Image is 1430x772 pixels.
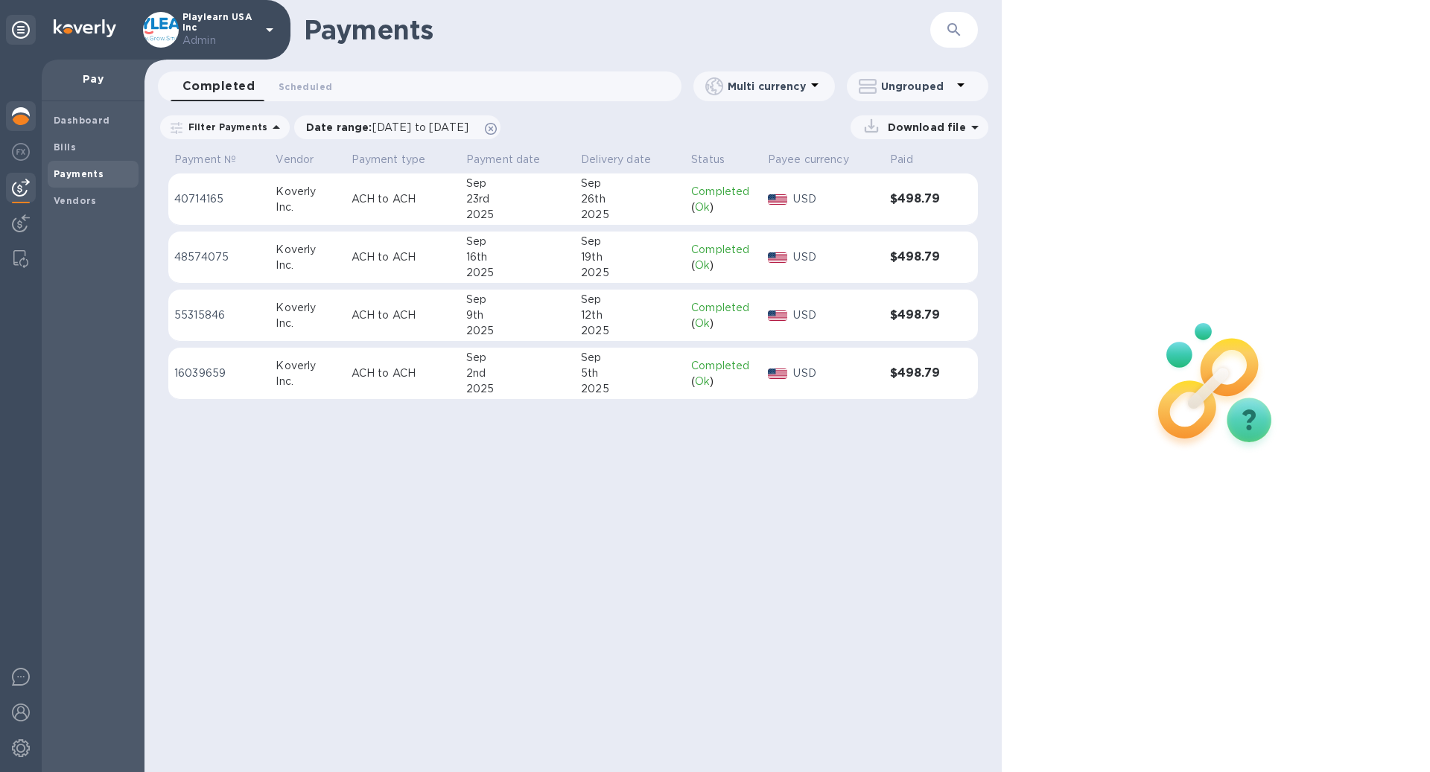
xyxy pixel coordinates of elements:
[691,374,756,389] div: ( )
[691,200,756,215] div: ( )
[581,323,679,339] div: 2025
[890,152,932,168] span: Paid
[182,76,255,97] span: Completed
[174,152,236,168] p: Payment №
[691,184,756,200] p: Completed
[466,366,569,381] div: 2nd
[372,121,468,133] span: [DATE] to [DATE]
[695,200,710,215] p: Ok
[890,152,913,168] p: Paid
[466,191,569,207] div: 23rd
[276,358,339,374] div: Koverly
[581,265,679,281] div: 2025
[691,152,725,168] p: Status
[276,374,339,389] div: Inc.
[306,120,476,135] p: Date range :
[581,249,679,265] div: 19th
[466,176,569,191] div: Sep
[174,366,264,381] p: 16039659
[294,115,500,139] div: Date range:[DATE] to [DATE]
[695,316,710,331] p: Ok
[466,152,560,168] span: Payment date
[890,192,945,206] h3: $498.79
[581,152,670,168] span: Delivery date
[768,310,788,321] img: USD
[352,366,454,381] p: ACH to ACH
[793,366,878,381] p: USD
[352,152,445,168] span: Payment type
[695,258,710,273] p: Ok
[581,350,679,366] div: Sep
[466,350,569,366] div: Sep
[279,79,332,95] span: Scheduled
[691,316,756,331] div: ( )
[581,234,679,249] div: Sep
[276,258,339,273] div: Inc.
[276,152,333,168] span: Vendor
[581,292,679,307] div: Sep
[466,249,569,265] div: 16th
[581,366,679,381] div: 5th
[174,249,264,265] p: 48574075
[768,369,788,379] img: USD
[352,152,426,168] p: Payment type
[695,374,710,389] p: Ok
[352,307,454,323] p: ACH to ACH
[466,323,569,339] div: 2025
[304,14,930,45] h1: Payments
[466,207,569,223] div: 2025
[691,258,756,273] div: ( )
[882,120,966,135] p: Download file
[466,234,569,249] div: Sep
[466,381,569,397] div: 2025
[352,191,454,207] p: ACH to ACH
[54,19,116,37] img: Logo
[6,15,36,45] div: Unpin categories
[276,152,314,168] p: Vendor
[581,381,679,397] div: 2025
[793,249,878,265] p: USD
[174,191,264,207] p: 40714165
[466,307,569,323] div: 9th
[768,194,788,205] img: USD
[793,191,878,207] p: USD
[54,71,133,86] p: Pay
[54,168,104,179] b: Payments
[466,265,569,281] div: 2025
[54,115,110,126] b: Dashboard
[728,79,806,94] p: Multi currency
[793,307,878,323] p: USD
[768,152,868,168] span: Payee currency
[691,358,756,374] p: Completed
[12,143,30,161] img: Foreign exchange
[691,300,756,316] p: Completed
[768,152,849,168] p: Payee currency
[881,79,952,94] p: Ungrouped
[768,252,788,263] img: USD
[890,308,945,322] h3: $498.79
[54,195,97,206] b: Vendors
[466,152,541,168] p: Payment date
[581,207,679,223] div: 2025
[174,152,255,168] span: Payment №
[581,152,651,168] p: Delivery date
[352,249,454,265] p: ACH to ACH
[54,141,76,153] b: Bills
[276,242,339,258] div: Koverly
[466,292,569,307] div: Sep
[890,366,945,380] h3: $498.79
[174,307,264,323] p: 55315846
[276,300,339,316] div: Koverly
[691,152,744,168] span: Status
[182,121,267,133] p: Filter Payments
[276,200,339,215] div: Inc.
[276,184,339,200] div: Koverly
[182,33,257,48] p: Admin
[581,176,679,191] div: Sep
[182,12,257,48] p: Playlearn USA Inc
[581,191,679,207] div: 26th
[581,307,679,323] div: 12th
[276,316,339,331] div: Inc.
[890,250,945,264] h3: $498.79
[691,242,756,258] p: Completed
